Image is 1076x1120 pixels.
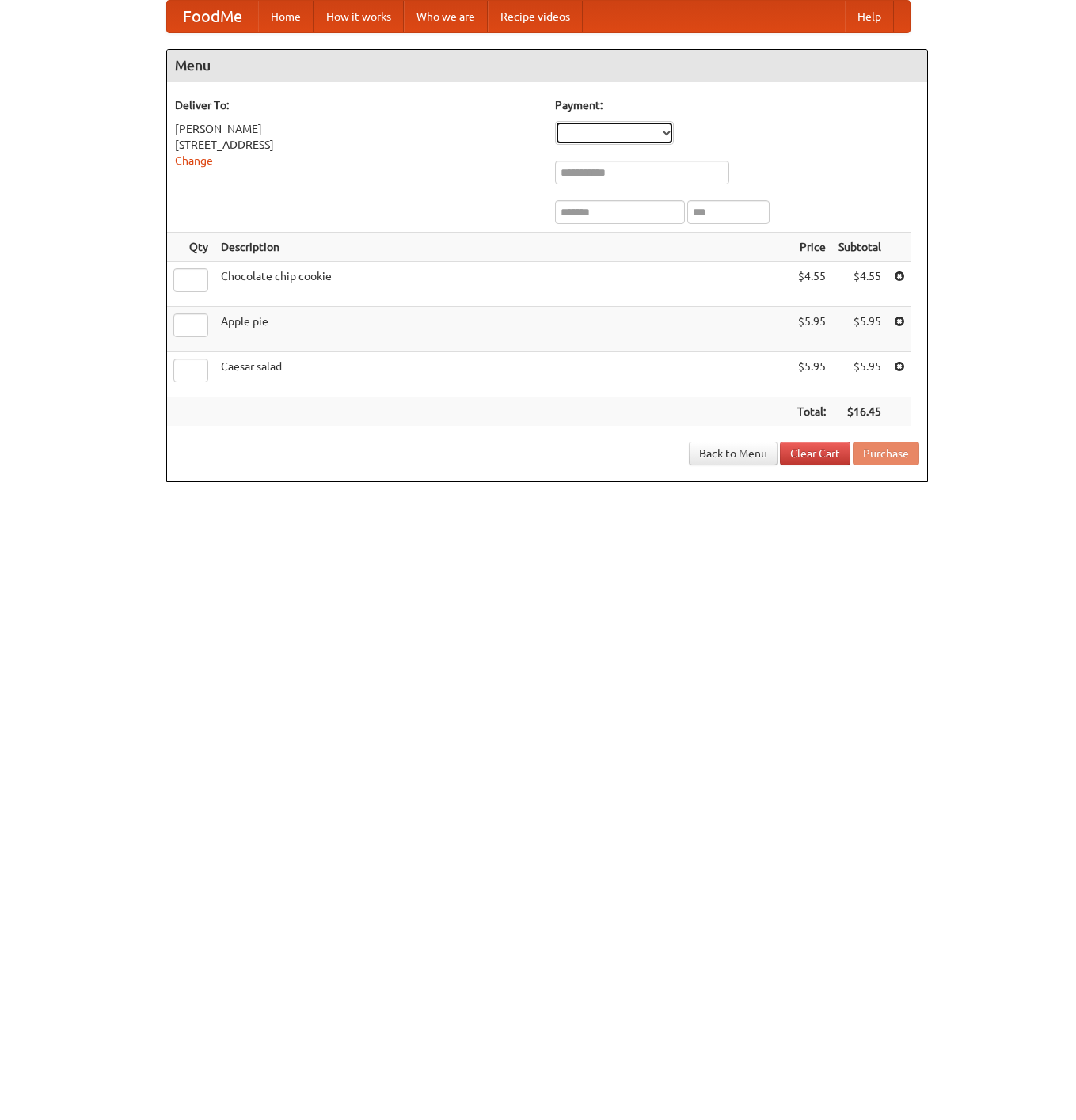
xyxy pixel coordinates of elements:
th: Description [215,233,791,262]
div: [STREET_ADDRESS] [175,137,539,153]
h4: Menu [167,50,927,82]
td: $5.95 [832,307,888,352]
a: Recipe videos [488,1,583,32]
th: $16.45 [832,397,888,427]
td: Apple pie [215,307,791,352]
a: Clear Cart [780,442,850,465]
h5: Payment: [555,97,919,113]
a: Change [175,154,213,167]
td: $4.55 [791,262,832,307]
th: Qty [167,233,215,262]
th: Total: [791,397,832,427]
a: Help [845,1,894,32]
td: $4.55 [832,262,888,307]
td: Chocolate chip cookie [215,262,791,307]
a: How it works [314,1,404,32]
th: Price [791,233,832,262]
div: [PERSON_NAME] [175,121,539,137]
td: Caesar salad [215,352,791,397]
td: $5.95 [791,352,832,397]
a: Who we are [404,1,488,32]
h5: Deliver To: [175,97,539,113]
a: Back to Menu [689,442,778,465]
td: $5.95 [791,307,832,352]
td: $5.95 [832,352,888,397]
a: Home [258,1,314,32]
a: FoodMe [167,1,258,32]
button: Purchase [853,442,919,465]
th: Subtotal [832,233,888,262]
